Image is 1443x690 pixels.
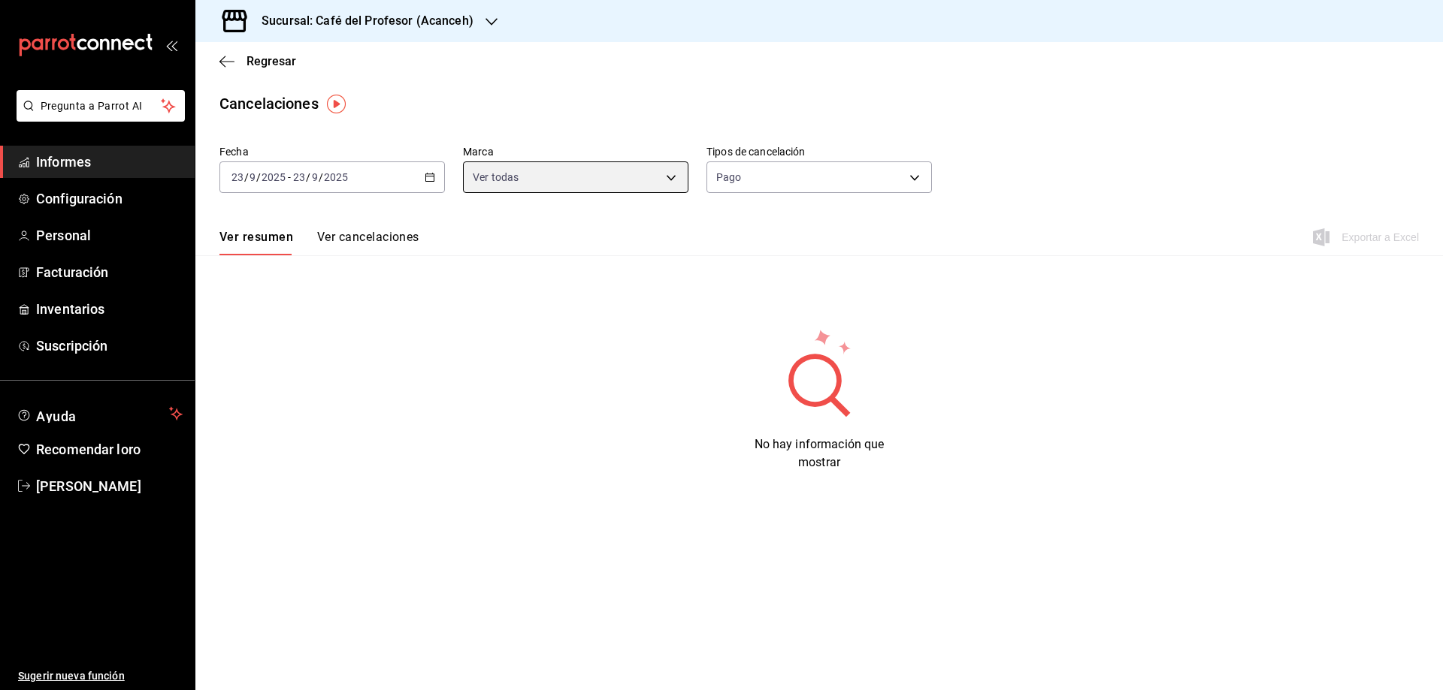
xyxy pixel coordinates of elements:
[36,338,107,354] font: Suscripción
[231,171,244,183] input: --
[755,437,885,469] font: No hay información que mostrar
[292,171,306,183] input: --
[319,171,323,183] font: /
[247,54,296,68] font: Regresar
[463,146,494,158] font: Marca
[36,408,77,424] font: Ayuda
[261,171,286,183] input: ----
[219,146,249,158] font: Fecha
[706,146,806,158] font: Tipos de cancelación
[165,39,177,51] button: abrir_cajón_menú
[249,171,256,183] input: --
[473,171,519,183] font: Ver todas
[288,171,291,183] font: -
[36,191,123,206] font: Configuración
[244,171,249,183] font: /
[716,171,742,183] font: Pago
[36,441,141,457] font: Recomendar loro
[18,670,125,682] font: Sugerir nueva función
[36,154,91,170] font: Informes
[306,171,310,183] font: /
[11,109,185,125] a: Pregunta a Parrot AI
[36,301,104,317] font: Inventarios
[36,264,108,280] font: Facturación
[219,229,419,255] div: pestañas de navegación
[323,171,349,183] input: ----
[219,54,296,68] button: Regresar
[219,95,319,113] font: Cancelaciones
[36,478,141,494] font: [PERSON_NAME]
[327,95,346,113] img: Marcador de información sobre herramientas
[36,227,91,243] font: Personal
[17,90,185,122] button: Pregunta a Parrot AI
[219,230,293,244] font: Ver resumen
[41,100,143,112] font: Pregunta a Parrot AI
[311,171,319,183] input: --
[262,14,473,28] font: Sucursal: Café del Profesor (Acanceh)
[317,230,419,244] font: Ver cancelaciones
[256,171,261,183] font: /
